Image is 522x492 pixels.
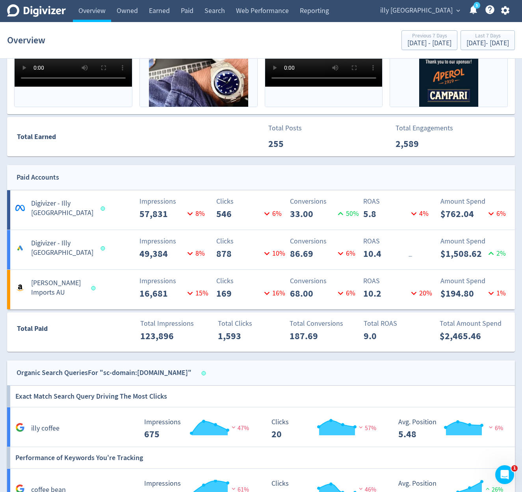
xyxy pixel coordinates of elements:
[101,246,108,251] span: Data last synced: 22 Sep 2025, 1:01am (AEST)
[7,270,515,309] a: [PERSON_NAME] Imports AUImpressions16,68115%Clicks16916%Conversions68.006%ROAS10.220%Amount Spend...
[455,7,462,14] span: expand_more
[335,288,355,299] p: 6 %
[216,207,262,221] p: 546
[290,276,361,286] p: Conversions
[440,236,512,247] p: Amount Spend
[487,424,495,430] img: negative-performance.svg
[7,190,515,230] a: *Digivizer - Illy [GEOGRAPHIC_DATA]Impressions57,8318%Clicks5466%Conversions33.0050%ROAS5.84%Amou...
[484,486,492,492] img: positive-performance.svg
[140,329,186,343] p: 123,896
[290,329,335,343] p: 187.69
[486,208,506,219] p: 6 %
[216,247,262,261] p: 878
[139,247,185,261] p: 49,384
[139,207,185,221] p: 57,831
[440,286,486,301] p: $194.80
[268,123,314,134] p: Total Posts
[440,207,486,221] p: $762.04
[486,288,506,299] p: 1 %
[31,278,84,297] h5: [PERSON_NAME] Imports AU
[394,418,513,439] svg: Avg. Position 5.48
[409,249,412,258] span: _
[7,407,515,447] a: illy coffee Impressions 675 Impressions 675 47% Clicks 20 Clicks 20 57% Avg. Position 5.48 Avg. P...
[7,28,45,53] h1: Overview
[230,486,238,492] img: negative-performance.svg
[335,208,359,219] p: 50 %
[466,40,509,47] div: [DATE] - [DATE]
[262,208,282,219] p: 6 %
[409,288,432,299] p: 20 %
[290,247,335,261] p: 86.69
[290,286,335,301] p: 68.00
[511,465,518,472] span: 1
[461,30,515,50] button: Last 7 Days[DATE]- [DATE]
[290,207,335,221] p: 33.00
[380,4,453,17] span: illy [GEOGRAPHIC_DATA]
[218,329,263,343] p: 1,593
[216,276,288,286] p: Clicks
[140,318,212,329] p: Total Impressions
[262,248,285,259] p: 10 %
[487,424,503,432] span: 6%
[440,329,485,343] p: $2,465.46
[290,318,361,329] p: Total Conversions
[440,276,512,286] p: Amount Spend
[396,137,441,151] p: 2,589
[7,131,261,143] div: Total Earned
[440,318,511,329] p: Total Amount Spend
[486,248,506,259] p: 2 %
[101,206,108,211] span: Data last synced: 21 Sep 2025, 6:01pm (AEST)
[216,286,262,301] p: 169
[363,286,409,301] p: 10.2
[495,465,514,484] iframe: Intercom live chat
[262,288,285,299] p: 16 %
[218,318,289,329] p: Total Clicks
[290,196,361,207] p: Conversions
[409,208,429,219] p: 4 %
[140,418,258,439] svg: Impressions 675
[440,196,512,207] p: Amount Spend
[363,236,435,247] p: ROAS
[139,196,211,207] p: Impressions
[216,196,288,207] p: Clicks
[357,424,376,432] span: 57%
[364,329,409,343] p: 9.0
[407,33,451,40] div: Previous 7 Days
[335,248,355,259] p: 6 %
[230,424,238,430] img: negative-performance.svg
[7,323,92,338] div: Total Paid
[139,236,211,247] p: Impressions
[268,418,386,439] svg: Clicks 20
[474,2,480,9] a: 5
[357,486,365,492] img: negative-performance.svg
[7,117,515,156] a: Total EarnedTotal Posts255Total Engagements2,589
[31,424,59,433] h5: illy coffee
[31,239,93,258] h5: Digivizer - Illy [GEOGRAPHIC_DATA]
[91,286,98,290] span: Data last synced: 22 Sep 2025, 1:01am (AEST)
[363,247,409,261] p: 10.4
[290,236,361,247] p: Conversions
[268,137,314,151] p: 255
[377,4,462,17] button: illy [GEOGRAPHIC_DATA]
[31,199,93,218] h5: Digivizer - Illy [GEOGRAPHIC_DATA]
[202,371,208,375] span: Data last synced: 22 Sep 2025, 10:02am (AEST)
[466,33,509,40] div: Last 7 Days
[363,207,409,221] p: 5.8
[139,286,185,301] p: 16,681
[396,123,453,134] p: Total Engagements
[357,424,365,430] img: negative-performance.svg
[17,172,59,183] div: Paid Accounts
[364,318,435,329] p: Total ROAS
[7,230,515,269] a: Digivizer - Illy [GEOGRAPHIC_DATA]Impressions49,3848%Clicks87810%Conversions86.696%ROAS10.4_Amoun...
[440,247,486,261] p: $1,508.62
[401,30,457,50] button: Previous 7 Days[DATE] - [DATE]
[476,3,478,8] text: 5
[230,424,249,432] span: 47%
[15,447,143,468] h6: Performance of Keywords You're Tracking
[139,276,211,286] p: Impressions
[216,236,288,247] p: Clicks
[15,386,167,407] h6: Exact Match Search Query Driving The Most Clicks
[17,367,191,379] div: Organic Search Queries For "sc-domain:[DOMAIN_NAME]"
[407,40,451,47] div: [DATE] - [DATE]
[15,423,25,432] svg: Google Analytics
